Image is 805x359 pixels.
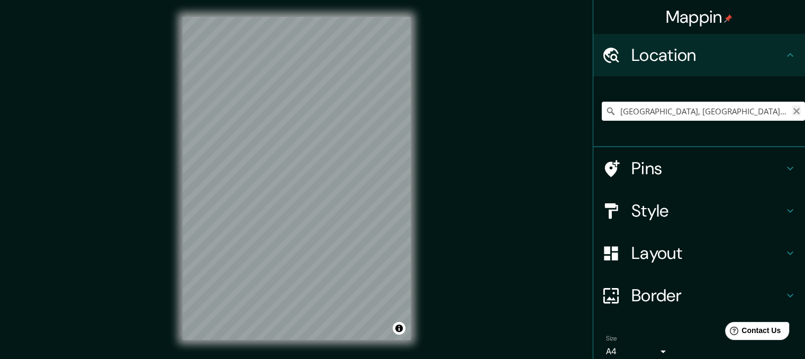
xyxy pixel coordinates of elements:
button: Clear [792,105,801,115]
h4: Mappin [666,6,733,28]
div: Layout [593,232,805,274]
h4: Pins [631,158,784,179]
h4: Border [631,285,784,306]
h4: Layout [631,243,784,264]
div: Border [593,274,805,317]
div: Style [593,190,805,232]
h4: Style [631,200,784,221]
input: Pick your city or area [602,102,805,121]
h4: Location [631,44,784,66]
iframe: Help widget launcher [711,318,793,347]
div: Location [593,34,805,76]
canvas: Map [183,17,411,340]
button: Toggle attribution [393,322,405,335]
label: Size [606,334,617,343]
div: Pins [593,147,805,190]
img: pin-icon.png [724,14,732,23]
